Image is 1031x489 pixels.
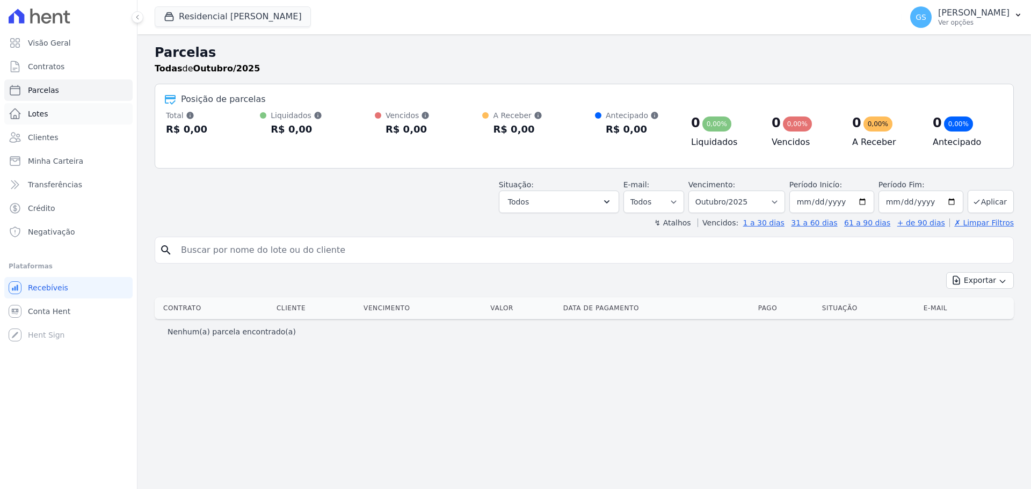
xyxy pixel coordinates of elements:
a: 31 a 60 dias [791,218,837,227]
p: Nenhum(a) parcela encontrado(a) [168,326,296,337]
th: Data de Pagamento [559,297,754,319]
p: [PERSON_NAME] [938,8,1010,18]
input: Buscar por nome do lote ou do cliente [175,239,1009,261]
div: A Receber [493,110,542,121]
div: Plataformas [9,260,128,273]
th: Vencimento [359,297,486,319]
a: Clientes [4,127,133,148]
h4: Antecipado [933,136,996,149]
h4: Vencidos [772,136,835,149]
a: Parcelas [4,79,133,101]
th: E-mail [919,297,994,319]
h2: Parcelas [155,43,1014,62]
button: GS [PERSON_NAME] Ver opções [902,2,1031,32]
div: 0,00% [702,116,731,132]
span: Crédito [28,203,55,214]
a: Visão Geral [4,32,133,54]
h4: Liquidados [691,136,754,149]
strong: Todas [155,63,183,74]
th: Cliente [272,297,359,319]
a: ✗ Limpar Filtros [949,218,1014,227]
button: Todos [499,191,619,213]
a: Crédito [4,198,133,219]
div: Liquidados [271,110,322,121]
span: Todos [508,195,529,208]
div: Antecipado [606,110,659,121]
span: Visão Geral [28,38,71,48]
span: Conta Hent [28,306,70,317]
div: R$ 0,00 [166,121,207,138]
a: 61 a 90 dias [844,218,890,227]
div: R$ 0,00 [493,121,542,138]
th: Contrato [155,297,272,319]
i: search [159,244,172,257]
div: 0,00% [944,116,973,132]
div: 0 [772,114,781,132]
label: Período Inicío: [789,180,842,189]
div: Posição de parcelas [181,93,266,106]
label: Vencimento: [688,180,735,189]
a: Contratos [4,56,133,77]
a: Negativação [4,221,133,243]
span: GS [916,13,926,21]
button: Residencial [PERSON_NAME] [155,6,311,27]
p: de [155,62,260,75]
div: R$ 0,00 [606,121,659,138]
span: Minha Carteira [28,156,83,166]
a: + de 90 dias [897,218,945,227]
strong: Outubro/2025 [193,63,260,74]
label: Vencidos: [698,218,738,227]
button: Exportar [946,272,1014,289]
a: Lotes [4,103,133,125]
div: Vencidos [386,110,430,121]
th: Valor [486,297,558,319]
div: R$ 0,00 [386,121,430,138]
div: 0 [852,114,861,132]
span: Transferências [28,179,82,190]
a: Minha Carteira [4,150,133,172]
a: Transferências [4,174,133,195]
span: Parcelas [28,85,59,96]
button: Aplicar [968,190,1014,213]
label: ↯ Atalhos [654,218,691,227]
span: Recebíveis [28,282,68,293]
h4: A Receber [852,136,916,149]
label: Situação: [499,180,534,189]
div: R$ 0,00 [271,121,322,138]
div: 0 [691,114,700,132]
a: 1 a 30 dias [743,218,785,227]
th: Situação [818,297,919,319]
span: Contratos [28,61,64,72]
a: Recebíveis [4,277,133,298]
span: Negativação [28,227,75,237]
div: Total [166,110,207,121]
p: Ver opções [938,18,1010,27]
th: Pago [754,297,818,319]
div: 0 [933,114,942,132]
label: Período Fim: [878,179,963,191]
div: 0,00% [863,116,892,132]
a: Conta Hent [4,301,133,322]
div: 0,00% [783,116,812,132]
span: Clientes [28,132,58,143]
label: E-mail: [623,180,650,189]
span: Lotes [28,108,48,119]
